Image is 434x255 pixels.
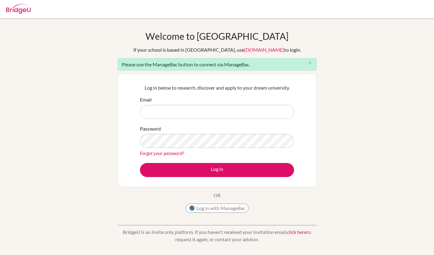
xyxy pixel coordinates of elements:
[186,204,249,213] button: Log in with ManageBac
[6,4,31,14] img: Bridge-U
[140,84,294,91] p: Log in below to research, discover and apply to your dream university.
[308,61,312,65] i: close
[133,46,301,54] div: If your school is based in [GEOGRAPHIC_DATA], use to login.
[118,228,317,243] p: BridgeU is an invite only platform. If you haven’t received your invitation email, to request it ...
[213,192,221,199] p: OR
[287,229,307,235] a: click here
[118,58,317,71] div: Please use the ManageBac button to connect via ManageBac.
[145,31,289,42] h1: Welcome to [GEOGRAPHIC_DATA]
[244,47,284,53] a: [DOMAIN_NAME]
[140,163,294,177] button: Log in
[304,58,316,68] button: Close
[140,125,161,132] label: Password
[140,96,152,103] label: Email
[140,150,184,156] a: Forgot your password?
